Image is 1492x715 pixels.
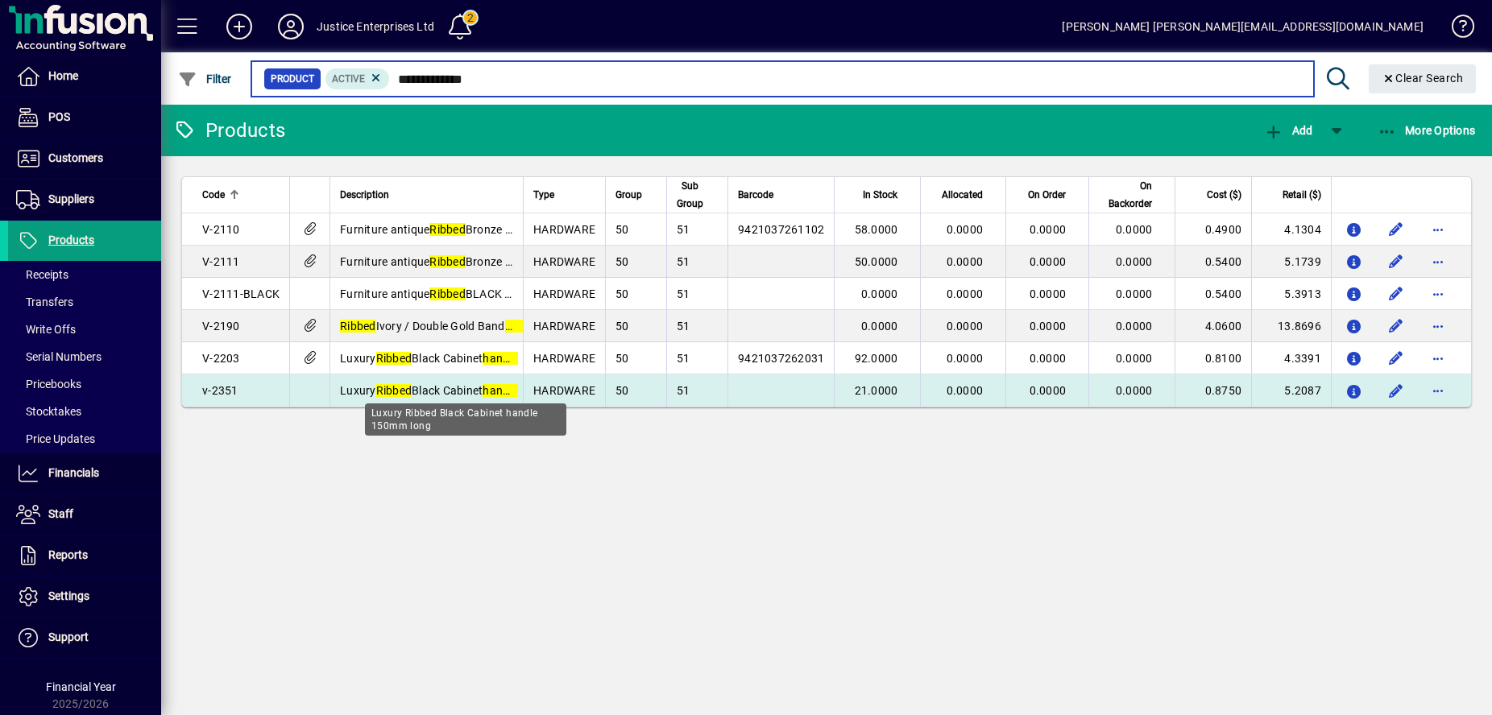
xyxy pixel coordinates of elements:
[8,577,161,617] a: Settings
[16,350,102,363] span: Serial Numbers
[202,223,240,236] span: V-2110
[340,320,605,333] span: Ivory / Double Gold Band 148mm long
[202,352,240,365] span: V-2203
[48,548,88,561] span: Reports
[340,352,582,365] span: Luxury Black Cabinet 115mm long
[48,630,89,643] span: Support
[615,186,657,204] div: Group
[1175,374,1251,407] td: 0.8750
[1062,14,1424,39] div: [PERSON_NAME] [PERSON_NAME][EMAIL_ADDRESS][DOMAIN_NAME]
[1382,72,1464,85] span: Clear Search
[533,255,595,268] span: HARDWARE
[677,384,690,397] span: 51
[1260,116,1316,145] button: Add
[483,352,518,365] em: handle
[615,320,629,333] span: 50
[16,268,68,281] span: Receipts
[8,453,161,494] a: Financials
[1383,313,1409,339] button: Edit
[615,223,629,236] span: 50
[325,68,390,89] mat-chip: Activation Status: Active
[930,186,997,204] div: Allocated
[8,180,161,220] a: Suppliers
[48,466,99,479] span: Financials
[1251,246,1331,278] td: 5.1739
[8,494,161,535] a: Staff
[533,352,595,365] span: HARDWARE
[1116,352,1153,365] span: 0.0000
[1116,287,1153,300] span: 0.0000
[16,432,95,445] span: Price Updates
[1030,320,1067,333] span: 0.0000
[1383,345,1409,371] button: Edit
[1116,255,1153,268] span: 0.0000
[1383,378,1409,403] button: Edit
[8,398,161,425] a: Stocktakes
[677,223,690,236] span: 51
[1425,313,1451,339] button: More options
[947,255,984,268] span: 0.0000
[505,320,541,333] em: handle
[1099,177,1167,213] div: On Backorder
[271,71,314,87] span: Product
[1016,186,1080,204] div: On Order
[947,352,984,365] span: 0.0000
[340,287,653,300] span: Furniture antique BLACK Knob 30mm diameter (each)
[677,320,690,333] span: 51
[340,320,376,333] em: Ribbed
[1283,186,1321,204] span: Retail ($)
[942,186,983,204] span: Allocated
[1099,177,1152,213] span: On Backorder
[615,384,629,397] span: 50
[1374,116,1480,145] button: More Options
[1383,249,1409,275] button: Edit
[8,316,161,343] a: Write Offs
[1030,352,1067,365] span: 0.0000
[332,73,365,85] span: Active
[1030,384,1067,397] span: 0.0000
[1425,345,1451,371] button: More options
[1251,213,1331,246] td: 4.1304
[1207,186,1241,204] span: Cost ($)
[340,186,513,204] div: Description
[855,255,898,268] span: 50.0000
[429,223,466,236] em: Ribbed
[48,234,94,246] span: Products
[202,384,238,397] span: v-2351
[8,97,161,138] a: POS
[855,352,898,365] span: 92.0000
[1369,64,1477,93] button: Clear
[677,352,690,365] span: 51
[533,320,595,333] span: HARDWARE
[317,14,434,39] div: Justice Enterprises Ltd
[947,287,984,300] span: 0.0000
[340,255,653,268] span: Furniture antique Bronze Knob 30mm diameter (each)
[1116,320,1153,333] span: 0.0000
[8,261,161,288] a: Receipts
[855,223,898,236] span: 58.0000
[429,287,466,300] em: Ribbed
[340,223,653,236] span: Furniture antique Bronze Knob 24mm diameter (each)
[202,255,240,268] span: V-2111
[1383,217,1409,242] button: Edit
[202,186,280,204] div: Code
[1175,246,1251,278] td: 0.5400
[738,186,773,204] span: Barcode
[16,296,73,308] span: Transfers
[1425,217,1451,242] button: More options
[1425,281,1451,307] button: More options
[1251,374,1331,407] td: 5.2087
[1383,281,1409,307] button: Edit
[48,589,89,602] span: Settings
[738,223,824,236] span: 9421037261102
[48,192,94,205] span: Suppliers
[48,151,103,164] span: Customers
[340,384,582,397] span: Luxury Black Cabinet 150mm long
[947,320,984,333] span: 0.0000
[1175,278,1251,310] td: 0.5400
[1175,213,1251,246] td: 0.4900
[8,370,161,398] a: Pricebooks
[1175,310,1251,342] td: 4.0600
[8,288,161,316] a: Transfers
[677,177,703,213] span: Sub Group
